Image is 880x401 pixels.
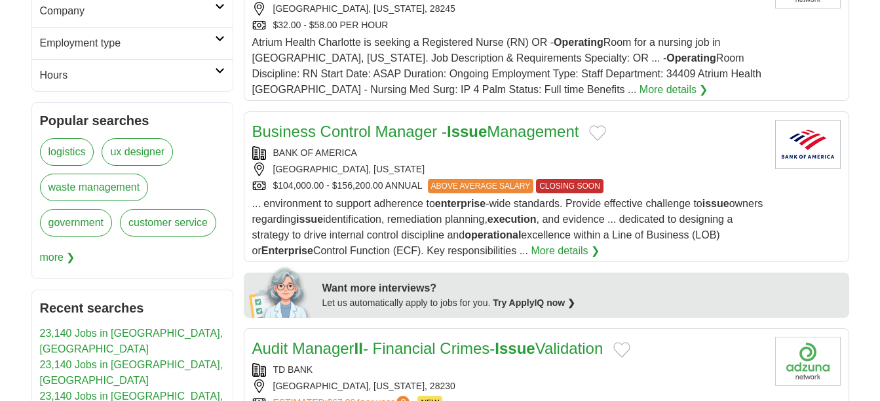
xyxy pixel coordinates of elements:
[435,198,486,209] strong: enterprise
[702,198,729,209] strong: issue
[322,296,841,310] div: Let us automatically apply to jobs for you.
[666,52,716,64] strong: Operating
[531,243,600,259] a: More details ❯
[261,245,313,256] strong: Enterprise
[40,35,215,51] h2: Employment type
[252,179,765,193] div: $104,000.00 - $156,200.00 ANNUAL
[493,297,575,308] a: Try ApplyIQ now ❯
[32,27,233,59] a: Employment type
[322,280,841,296] div: Want more interviews?
[249,265,313,318] img: apply-iq-scientist.png
[495,339,535,357] strong: Issue
[120,209,216,237] a: customer service
[252,363,765,377] div: TD BANK
[40,244,75,271] span: more ❯
[40,3,215,19] h2: Company
[252,2,765,16] div: [GEOGRAPHIC_DATA], [US_STATE], 28245
[488,214,537,225] strong: execution
[536,179,603,193] span: CLOSING SOON
[40,209,113,237] a: government
[465,229,521,240] strong: operational
[40,174,149,201] a: waste management
[252,339,603,357] a: Audit ManagerII- Financial Crimes-IssueValidation
[40,138,94,166] a: logistics
[589,125,606,141] button: Add to favorite jobs
[447,123,487,140] strong: Issue
[273,147,357,158] a: BANK OF AMERICA
[775,337,841,386] img: Company logo
[40,328,223,354] a: 23,140 Jobs in [GEOGRAPHIC_DATA], [GEOGRAPHIC_DATA]
[252,198,763,256] span: ... environment to support adherence to -wide standards. Provide effective challenge to owners re...
[775,120,841,169] img: Bank of America logo
[252,379,765,393] div: [GEOGRAPHIC_DATA], [US_STATE], 28230
[428,179,534,193] span: ABOVE AVERAGE SALARY
[252,162,765,176] div: [GEOGRAPHIC_DATA], [US_STATE]
[40,111,225,130] h2: Popular searches
[252,37,761,95] span: Atrium Health Charlotte is seeking a Registered Nurse (RN) OR - Room for a nursing job in [GEOGRA...
[252,123,579,140] a: Business Control Manager -IssueManagement
[252,18,765,32] div: $32.00 - $58.00 PER HOUR
[32,59,233,91] a: Hours
[554,37,603,48] strong: Operating
[613,342,630,358] button: Add to favorite jobs
[296,214,323,225] strong: issue
[40,298,225,318] h2: Recent searches
[40,67,215,83] h2: Hours
[102,138,173,166] a: ux designer
[354,339,363,357] strong: II
[40,359,223,386] a: 23,140 Jobs in [GEOGRAPHIC_DATA], [GEOGRAPHIC_DATA]
[640,82,708,98] a: More details ❯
